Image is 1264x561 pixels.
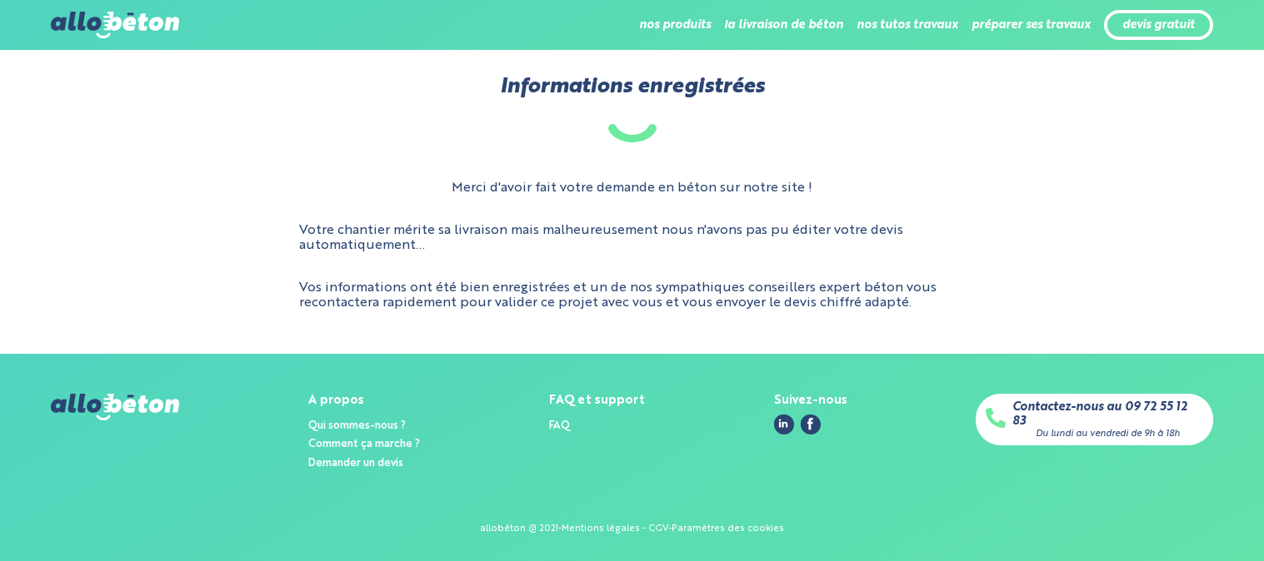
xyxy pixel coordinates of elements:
[562,524,640,534] a: Mentions légales
[452,181,812,196] p: Merci d'avoir fait votre demande en béton sur notre site !
[972,5,1091,45] li: préparer ses travaux
[672,524,784,534] a: Paramètres des cookies
[308,420,406,431] a: Qui sommes-nous ?
[1122,18,1195,32] a: devis gratuit
[549,394,645,408] div: FAQ et support
[668,524,672,534] div: -
[639,5,711,45] li: nos produits
[1012,400,1203,428] a: Contactez-nous au 09 72 55 12 83
[1116,496,1246,543] iframe: Help widget launcher
[308,458,403,469] a: Demander un devis
[857,5,958,45] li: nos tutos travaux
[1036,429,1180,439] div: Du lundi au vendredi de 9h à 18h
[299,280,966,311] p: Vos informations ont été bien enregistrées et un de nos sympathiques conseillers expert béton vou...
[308,439,420,449] a: Comment ça marche ?
[299,223,966,254] p: Votre chantier mérite sa livraison mais malheureusement nous n'avons pas pu éditer votre devis au...
[51,12,179,38] img: allobéton
[549,420,570,431] a: FAQ
[724,5,843,45] li: la livraison de béton
[774,394,847,408] div: Suivez-nous
[480,524,558,534] div: allobéton @ 2021
[308,394,420,408] div: A propos
[51,394,179,420] img: allobéton
[648,524,668,534] a: CGV
[642,524,646,534] span: -
[558,524,562,534] div: -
